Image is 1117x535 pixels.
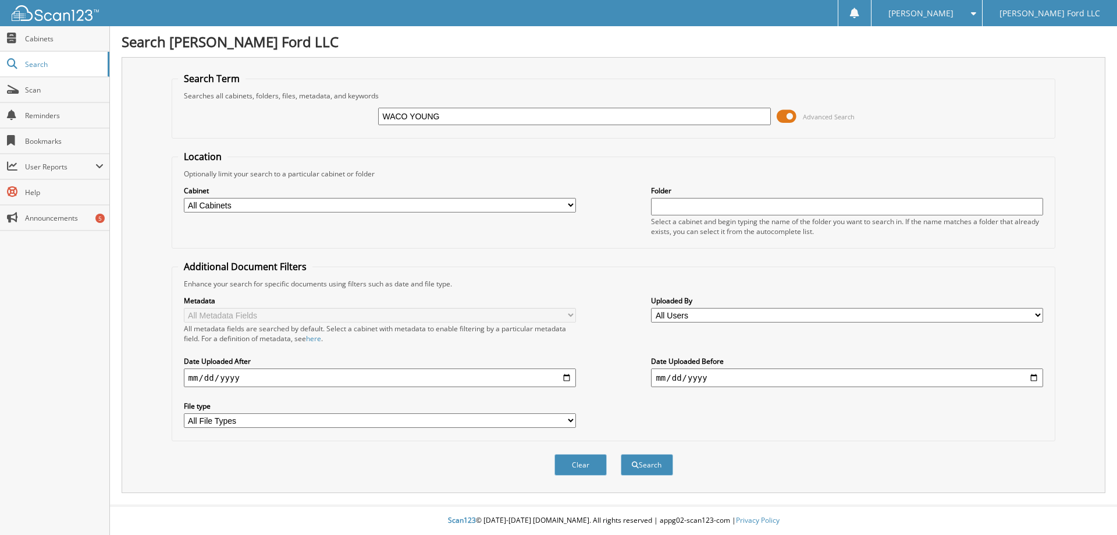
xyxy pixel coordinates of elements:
label: Date Uploaded Before [651,356,1043,366]
a: here [306,334,321,343]
legend: Additional Document Filters [178,260,312,273]
span: Advanced Search [803,112,855,121]
button: Search [621,454,673,476]
legend: Location [178,150,227,163]
span: Scan [25,85,104,95]
button: Clear [554,454,607,476]
label: File type [184,401,576,411]
span: Search [25,59,102,69]
h1: Search [PERSON_NAME] Ford LLC [122,32,1105,51]
label: Date Uploaded After [184,356,576,366]
span: User Reports [25,162,95,172]
input: start [184,369,576,387]
span: Reminders [25,111,104,121]
div: Searches all cabinets, folders, files, metadata, and keywords [178,91,1050,101]
iframe: Chat Widget [1059,479,1117,535]
span: Scan123 [448,515,476,525]
label: Metadata [184,296,576,306]
div: Select a cabinet and begin typing the name of the folder you want to search in. If the name match... [651,217,1043,236]
div: © [DATE]-[DATE] [DOMAIN_NAME]. All rights reserved | appg02-scan123-com | [110,506,1117,535]
span: Help [25,187,104,197]
label: Folder [651,186,1043,196]
legend: Search Term [178,72,246,85]
span: [PERSON_NAME] [888,10,954,17]
img: scan123-logo-white.svg [12,5,99,21]
label: Uploaded By [651,296,1043,306]
div: All metadata fields are searched by default. Select a cabinet with metadata to enable filtering b... [184,324,576,343]
div: Optionally limit your search to a particular cabinet or folder [178,169,1050,179]
a: Privacy Policy [736,515,780,525]
span: Cabinets [25,34,104,44]
div: 5 [95,214,105,223]
label: Cabinet [184,186,576,196]
div: Enhance your search for specific documents using filters such as date and file type. [178,279,1050,289]
span: Announcements [25,213,104,223]
input: end [651,369,1043,387]
span: Bookmarks [25,136,104,146]
span: [PERSON_NAME] Ford LLC [999,10,1100,17]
